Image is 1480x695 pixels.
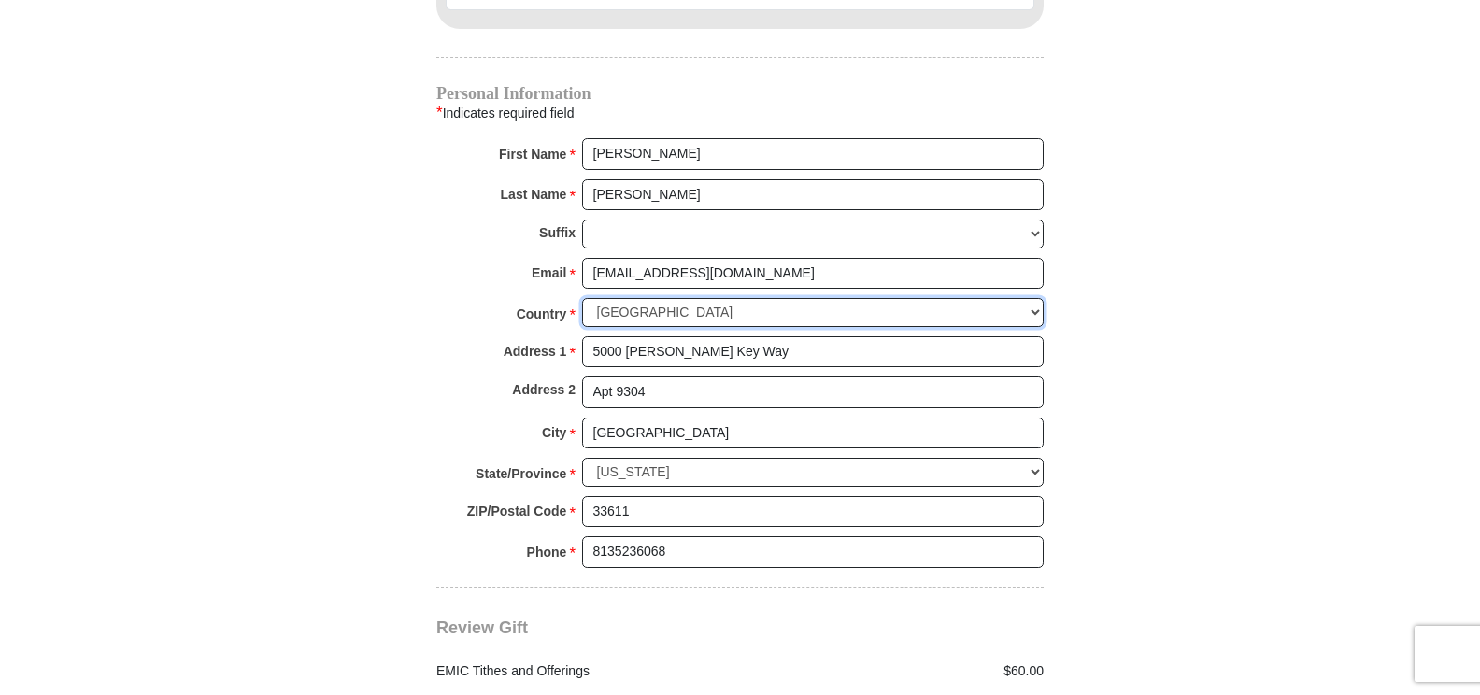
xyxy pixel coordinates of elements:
strong: First Name [499,141,566,167]
strong: City [542,419,566,446]
div: Indicates required field [436,101,1044,125]
strong: Country [517,301,567,327]
div: EMIC Tithes and Offerings [427,661,741,681]
strong: Phone [527,539,567,565]
strong: ZIP/Postal Code [467,498,567,524]
strong: Address 1 [504,338,567,364]
strong: Suffix [539,220,576,246]
strong: State/Province [476,461,566,487]
strong: Address 2 [512,376,576,403]
div: $60.00 [740,661,1054,681]
strong: Email [532,260,566,286]
h4: Personal Information [436,86,1044,101]
span: Review Gift [436,618,528,637]
strong: Last Name [501,181,567,207]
